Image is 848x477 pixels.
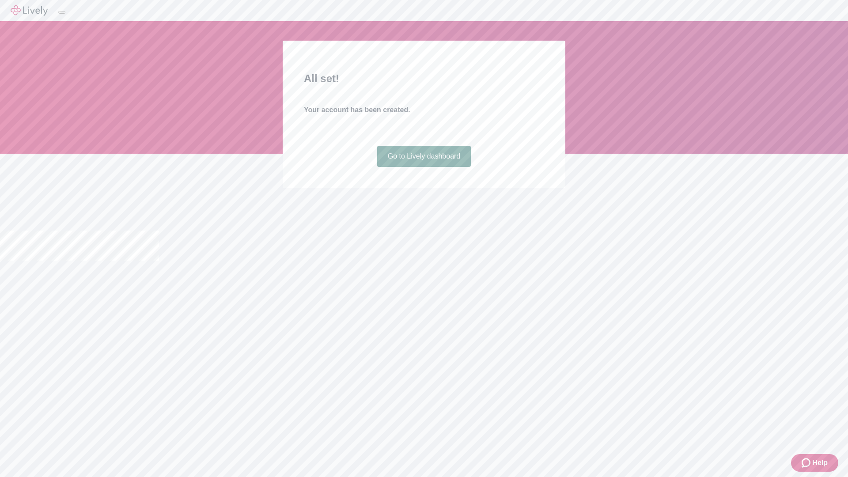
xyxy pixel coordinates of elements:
[377,146,471,167] a: Go to Lively dashboard
[791,454,838,472] button: Zendesk support iconHelp
[802,458,812,468] svg: Zendesk support icon
[812,458,828,468] span: Help
[304,105,544,115] h4: Your account has been created.
[11,5,48,16] img: Lively
[58,11,65,14] button: Log out
[304,71,544,87] h2: All set!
